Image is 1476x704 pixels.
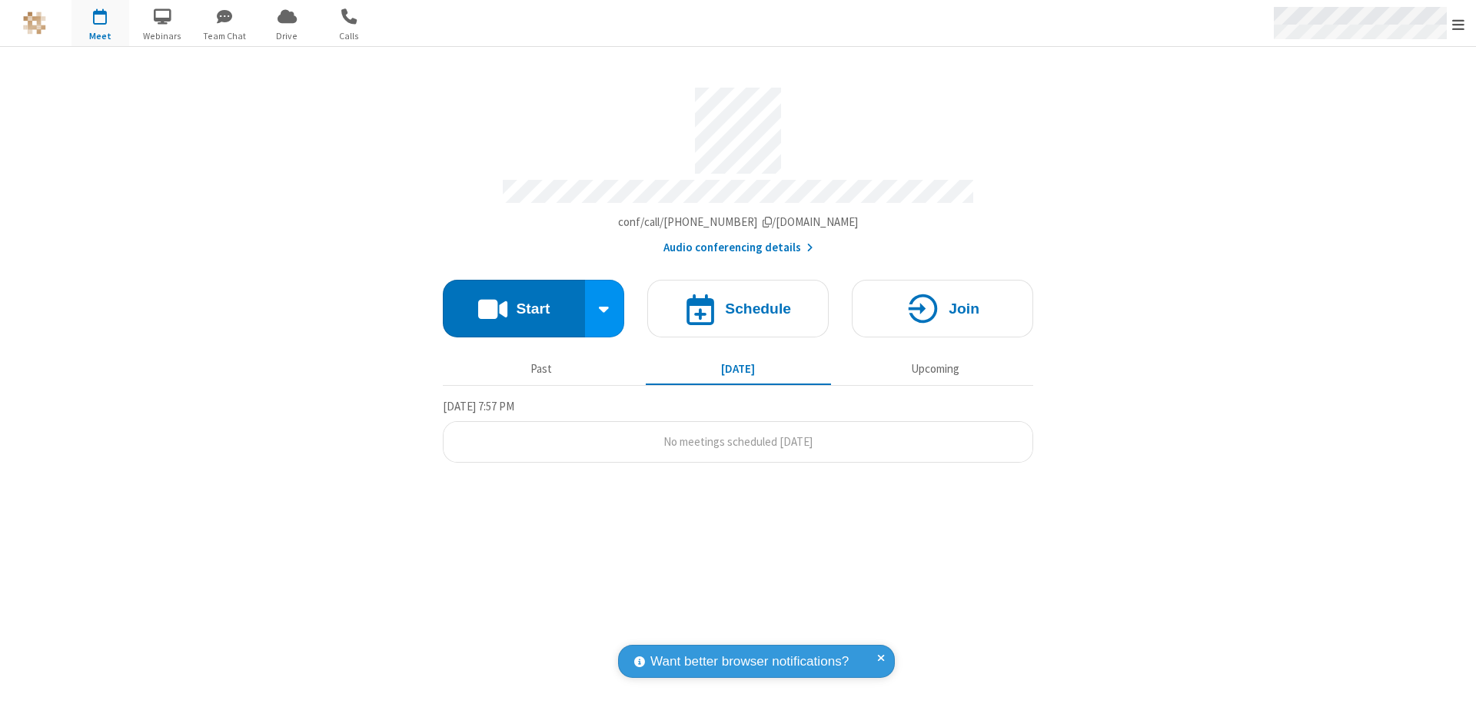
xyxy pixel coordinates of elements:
[663,239,813,257] button: Audio conferencing details
[650,652,849,672] span: Want better browser notifications?
[443,76,1033,257] section: Account details
[258,29,316,43] span: Drive
[134,29,191,43] span: Webinars
[321,29,378,43] span: Calls
[647,280,829,337] button: Schedule
[852,280,1033,337] button: Join
[843,354,1028,384] button: Upcoming
[646,354,831,384] button: [DATE]
[443,399,514,413] span: [DATE] 7:57 PM
[725,301,791,316] h4: Schedule
[196,29,254,43] span: Team Chat
[449,354,634,384] button: Past
[443,397,1033,463] section: Today's Meetings
[949,301,979,316] h4: Join
[585,280,625,337] div: Start conference options
[618,214,859,231] button: Copy my meeting room linkCopy my meeting room link
[71,29,129,43] span: Meet
[516,301,550,316] h4: Start
[663,434,813,449] span: No meetings scheduled [DATE]
[618,214,859,229] span: Copy my meeting room link
[1438,664,1464,693] iframe: Chat
[443,280,585,337] button: Start
[23,12,46,35] img: QA Selenium DO NOT DELETE OR CHANGE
